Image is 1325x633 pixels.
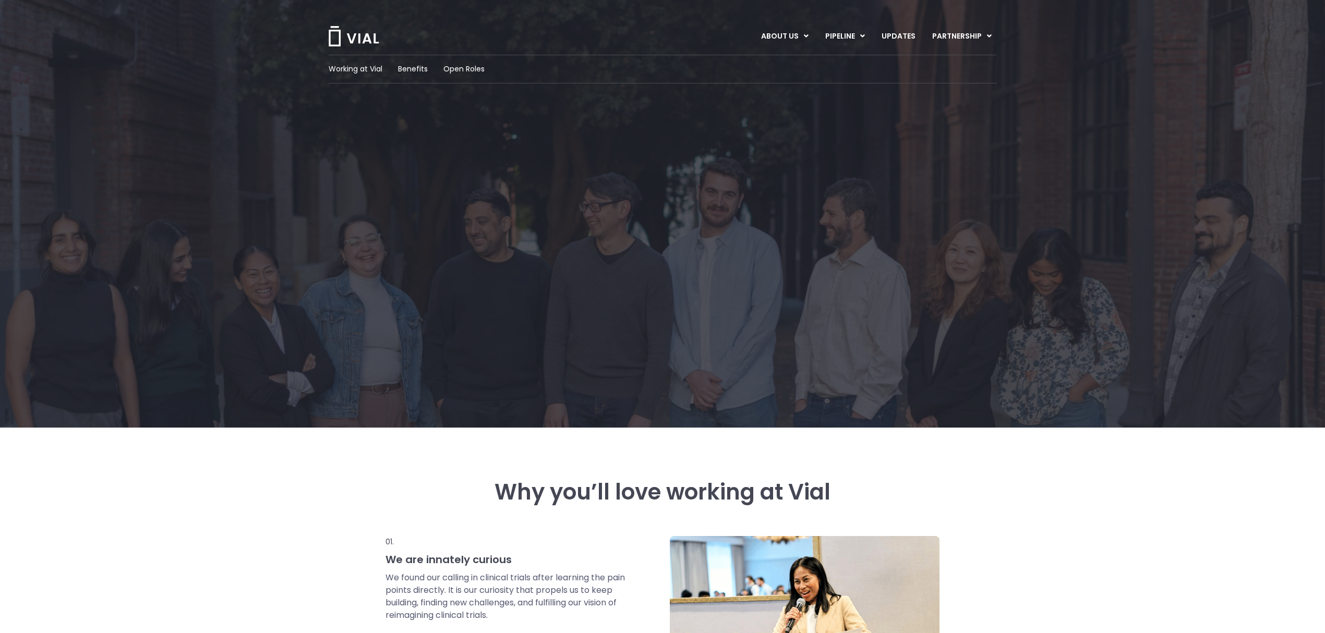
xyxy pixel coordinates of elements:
[329,64,382,75] a: Working at Vial
[386,553,627,566] h3: We are innately curious
[817,28,873,45] a: PIPELINEMenu Toggle
[398,64,428,75] a: Benefits
[386,571,627,622] p: We found our calling in clinical trials after learning the pain points directly. It is our curios...
[753,28,816,45] a: ABOUT USMenu Toggle
[386,536,627,547] p: 01.
[873,28,923,45] a: UPDATES
[386,480,939,505] h3: Why you’ll love working at Vial
[924,28,1000,45] a: PARTNERSHIPMenu Toggle
[328,26,380,46] img: Vial Logo
[443,64,485,75] a: Open Roles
